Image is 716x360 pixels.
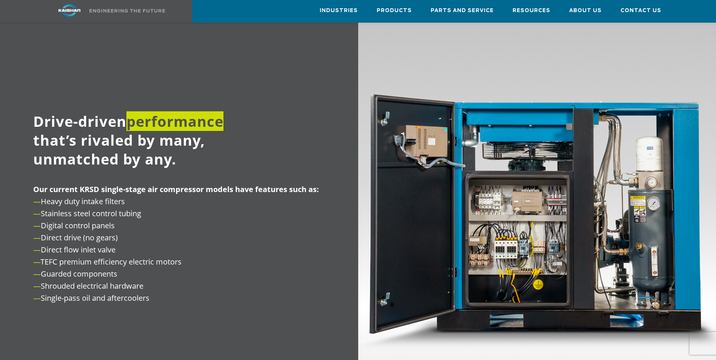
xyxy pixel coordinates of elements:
img: kaishan logo [41,4,98,17]
span: — [33,281,41,291]
span: — [33,257,40,267]
span: Parts and Service [431,6,494,15]
span: Industries [320,6,358,15]
span: — [33,293,41,303]
span: — [33,220,41,231]
img: Engineering the future [89,9,165,12]
a: Parts and Service [431,0,494,21]
a: Contact Us [621,0,661,21]
span: Our current KRSD single-stage air compressor models have features such as: [33,184,319,194]
span: — [33,245,41,255]
p: Heavy duty intake filters Stainless steel control tubing Digital control panels Direct drive (no ... [33,183,339,304]
span: — [33,196,41,206]
span: Products [377,6,412,15]
span: Resources [513,6,550,15]
span: — [33,232,41,243]
span: — [33,208,41,218]
a: About Us [569,0,602,21]
span: About Us [569,6,602,15]
a: Products [377,0,412,21]
span: performance [126,111,223,131]
a: Resources [513,0,550,21]
span: Contact Us [621,6,661,15]
span: Drive-driven that’s rivaled by many, unmatched by any. [33,111,223,169]
span: — [33,269,41,279]
a: Industries [320,0,358,21]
